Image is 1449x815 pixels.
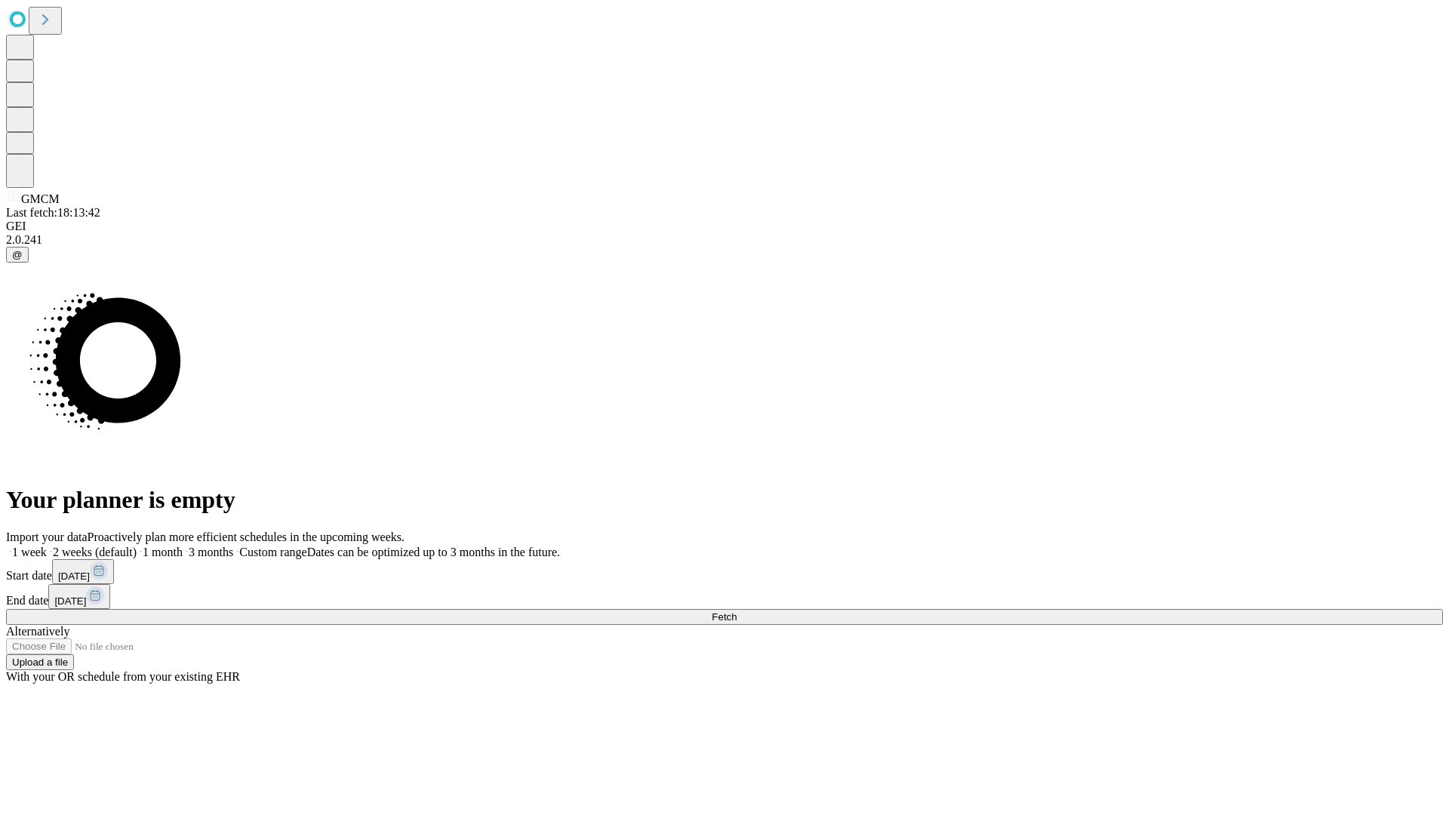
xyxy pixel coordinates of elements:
[6,247,29,263] button: @
[58,570,90,582] span: [DATE]
[6,206,100,219] span: Last fetch: 18:13:42
[53,546,137,558] span: 2 weeks (default)
[6,654,74,670] button: Upload a file
[239,546,306,558] span: Custom range
[12,546,47,558] span: 1 week
[307,546,560,558] span: Dates can be optimized up to 3 months in the future.
[12,249,23,260] span: @
[88,531,405,543] span: Proactively plan more efficient schedules in the upcoming weeks.
[48,584,110,609] button: [DATE]
[6,609,1443,625] button: Fetch
[6,625,69,638] span: Alternatively
[54,595,86,607] span: [DATE]
[6,559,1443,584] div: Start date
[6,670,240,683] span: With your OR schedule from your existing EHR
[52,559,114,584] button: [DATE]
[6,531,88,543] span: Import your data
[6,233,1443,247] div: 2.0.241
[712,611,737,623] span: Fetch
[6,584,1443,609] div: End date
[6,220,1443,233] div: GEI
[143,546,183,558] span: 1 month
[21,192,60,205] span: GMCM
[189,546,233,558] span: 3 months
[6,486,1443,514] h1: Your planner is empty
